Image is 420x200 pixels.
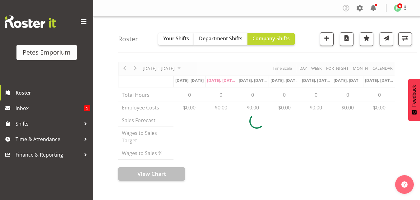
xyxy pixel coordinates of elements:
span: Roster [16,88,90,97]
img: help-xxl-2.png [401,181,408,188]
button: Download a PDF of the roster according to the set date range. [340,32,353,46]
span: Time & Attendance [16,135,81,144]
span: Finance & Reporting [16,150,81,159]
h4: Roster [118,35,138,42]
button: Send a list of all shifts for the selected filtered period to all rostered employees. [380,32,393,46]
span: 5 [84,105,90,111]
span: Department Shifts [199,35,242,42]
button: Highlight an important date within the roster. [360,32,373,46]
button: Filter Shifts [398,32,412,46]
button: Add a new shift [320,32,334,46]
button: Feedback - Show survey [408,79,420,121]
button: Your Shifts [158,33,194,45]
img: jodine-bunn132.jpg [394,4,401,12]
span: Inbox [16,104,84,113]
button: Company Shifts [247,33,295,45]
span: Shifts [16,119,81,128]
span: Feedback [411,85,417,107]
button: Department Shifts [194,33,247,45]
span: Company Shifts [252,35,290,42]
span: Your Shifts [163,35,189,42]
div: Petes Emporium [23,48,71,57]
img: Rosterit website logo [5,16,56,28]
